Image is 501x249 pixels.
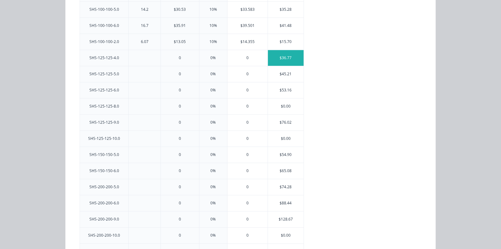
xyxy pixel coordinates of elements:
div: 0% [210,120,216,125]
div: 14.2 [141,7,148,12]
div: $15.70 [268,34,304,50]
div: 0 [179,216,181,222]
div: SHS-100-100-2.0 [89,39,119,45]
div: 0% [210,216,216,222]
div: $74.28 [268,179,304,195]
div: 0% [210,184,216,190]
div: 0 [227,195,268,211]
div: SHS-125-125-10.0 [88,136,120,141]
div: $45.21 [268,66,304,82]
div: 0 [179,233,181,238]
div: SHS-125-125-6.0 [89,87,119,93]
div: SHS-150-150-5.0 [89,152,119,158]
div: 0 [179,200,181,206]
div: $13.05 [174,39,186,45]
div: 10% [209,39,217,45]
div: $36.77 [268,50,304,66]
div: 10% [209,7,217,12]
div: $33.583 [227,2,268,17]
div: 0% [210,200,216,206]
div: SHS-150-150-6.0 [89,168,119,174]
div: 10% [209,23,217,28]
div: $88.44 [268,195,304,211]
div: 0 [227,147,268,163]
div: 0% [210,136,216,141]
div: 0 [179,71,181,77]
div: SHS-200-200-6.0 [89,200,119,206]
div: $30.53 [174,7,186,12]
div: 0% [210,152,216,158]
div: SHS-200-200-9.0 [89,216,119,222]
div: 0% [210,87,216,93]
div: 0 [179,55,181,61]
div: SHS-125-125-8.0 [89,103,119,109]
div: $76.02 [268,115,304,130]
div: SHS-125-125-5.0 [89,71,119,77]
div: 0 [227,115,268,130]
div: 0% [210,168,216,174]
div: 0 [179,184,181,190]
div: $128.67 [268,211,304,227]
div: $0.00 [268,98,304,114]
div: 0 [179,120,181,125]
div: 0 [227,163,268,179]
div: 0% [210,233,216,238]
div: 6.07 [141,39,148,45]
div: 0 [227,211,268,227]
div: $0.00 [268,131,304,146]
div: $35.91 [174,23,186,28]
div: $14.355 [227,34,268,50]
div: 0% [210,71,216,77]
div: SHS-200-200-5.0 [89,184,119,190]
div: 0% [210,55,216,61]
div: 0 [227,82,268,98]
div: 0 [227,227,268,243]
div: SHS-100-100-5.0 [89,7,119,12]
div: $54.90 [268,147,304,163]
div: 0 [179,136,181,141]
div: 16.7 [141,23,148,28]
div: $39.501 [227,18,268,34]
div: SHS-100-100-6.0 [89,23,119,28]
div: SHS-125-125-9.0 [89,120,119,125]
div: 0 [179,152,181,158]
div: 0 [227,131,268,146]
div: $35.28 [268,2,304,17]
div: 0 [227,66,268,82]
div: SHS-125-125-4.0 [89,55,119,61]
div: 0 [227,50,268,66]
div: 0% [210,103,216,109]
div: SHS-200-200-10.0 [88,233,120,238]
div: 0 [179,103,181,109]
div: $53.16 [268,82,304,98]
div: 0 [227,98,268,114]
div: $41.48 [268,18,304,34]
div: 0 [227,179,268,195]
div: 0 [179,168,181,174]
div: $0.00 [268,227,304,243]
div: 0 [179,87,181,93]
div: $65.08 [268,163,304,179]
